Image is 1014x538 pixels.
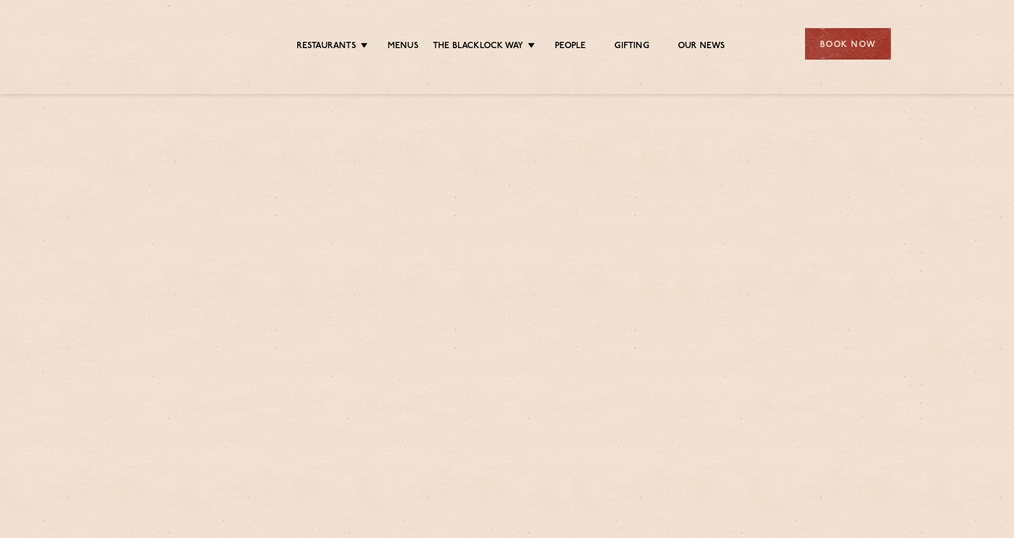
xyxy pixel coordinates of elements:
[433,41,523,53] a: The Blacklock Way
[555,41,586,53] a: People
[124,11,223,77] img: svg%3E
[388,41,419,53] a: Menus
[805,28,891,60] div: Book Now
[614,41,649,53] a: Gifting
[297,41,356,53] a: Restaurants
[678,41,725,53] a: Our News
